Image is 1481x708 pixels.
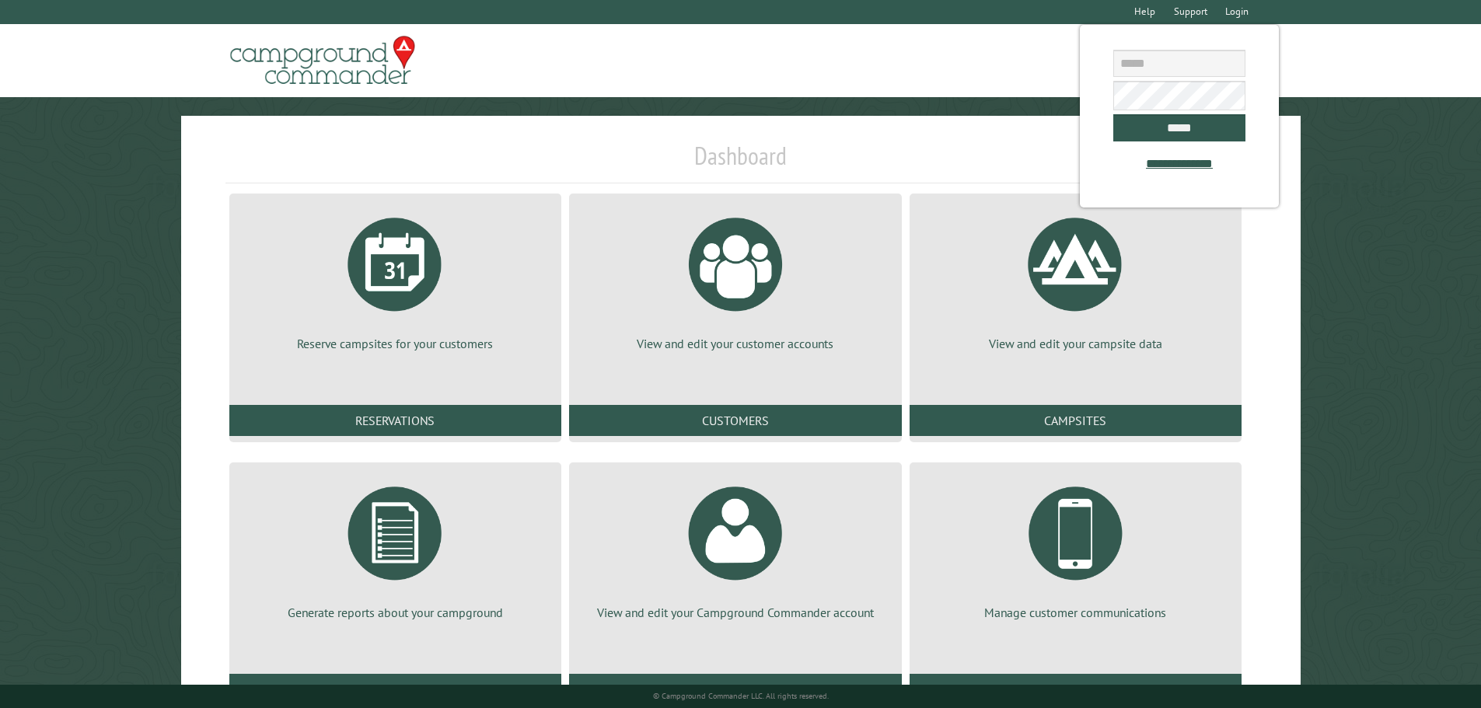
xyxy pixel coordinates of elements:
[928,604,1223,621] p: Manage customer communications
[928,335,1223,352] p: View and edit your campsite data
[248,335,543,352] p: Reserve campsites for your customers
[229,674,561,705] a: Reports
[225,30,420,91] img: Campground Commander
[928,475,1223,621] a: Manage customer communications
[653,691,829,701] small: © Campground Commander LLC. All rights reserved.
[910,674,1242,705] a: Communications
[225,141,1256,183] h1: Dashboard
[588,475,882,621] a: View and edit your Campground Commander account
[569,405,901,436] a: Customers
[248,475,543,621] a: Generate reports about your campground
[229,405,561,436] a: Reservations
[248,604,543,621] p: Generate reports about your campground
[928,206,1223,352] a: View and edit your campsite data
[588,335,882,352] p: View and edit your customer accounts
[588,206,882,352] a: View and edit your customer accounts
[248,206,543,352] a: Reserve campsites for your customers
[588,604,882,621] p: View and edit your Campground Commander account
[569,674,901,705] a: Account
[910,405,1242,436] a: Campsites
